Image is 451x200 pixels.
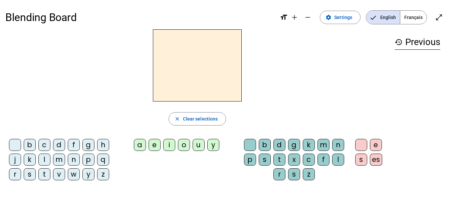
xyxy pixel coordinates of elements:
div: p [244,154,256,166]
mat-icon: settings [325,14,331,20]
div: r [273,168,285,180]
button: Clear selections [169,112,226,126]
div: j [9,154,21,166]
div: f [317,154,329,166]
div: h [97,139,109,151]
div: p [82,154,94,166]
div: q [97,154,109,166]
mat-icon: format_size [280,13,288,21]
mat-icon: open_in_full [435,13,443,21]
mat-icon: history [395,38,403,46]
div: t [38,168,50,180]
div: x [288,154,300,166]
div: n [332,139,344,151]
div: m [317,139,329,151]
div: v [53,168,65,180]
span: Clear selections [183,115,218,123]
div: b [259,139,271,151]
button: Enter full screen [432,11,446,24]
span: Français [400,11,427,24]
div: s [259,154,271,166]
div: i [163,139,175,151]
div: l [332,154,344,166]
div: w [68,168,80,180]
div: z [97,168,109,180]
button: Settings [320,11,361,24]
div: es [370,154,382,166]
div: r [9,168,21,180]
span: Settings [334,13,352,21]
div: k [24,154,36,166]
button: Decrease font size [301,11,314,24]
div: g [288,139,300,151]
mat-icon: add [290,13,298,21]
div: g [82,139,94,151]
h1: Blending Board [5,7,274,28]
div: t [273,154,285,166]
div: d [273,139,285,151]
div: n [68,154,80,166]
div: s [288,168,300,180]
mat-icon: close [174,116,180,122]
div: c [38,139,50,151]
div: f [68,139,80,151]
div: b [24,139,36,151]
div: d [53,139,65,151]
mat-button-toggle-group: Language selection [366,10,427,24]
mat-icon: remove [304,13,312,21]
div: e [370,139,382,151]
div: m [53,154,65,166]
div: k [303,139,315,151]
div: c [303,154,315,166]
div: s [24,168,36,180]
button: Increase font size [288,11,301,24]
span: English [366,11,400,24]
div: z [303,168,315,180]
div: a [134,139,146,151]
div: y [82,168,94,180]
h3: Previous [395,35,440,50]
div: s [355,154,367,166]
div: l [38,154,50,166]
div: y [207,139,219,151]
div: e [149,139,161,151]
div: o [178,139,190,151]
div: u [193,139,205,151]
